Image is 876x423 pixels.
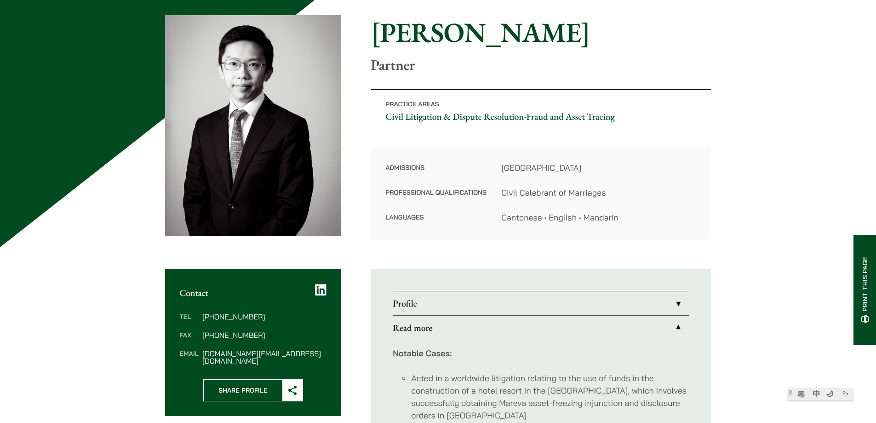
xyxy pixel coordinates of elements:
p: Partner [371,56,711,74]
img: Henry Ma photo [165,15,342,236]
strong: Notable Cases: [393,348,452,359]
a: Read more [393,316,689,340]
dd: Cantonese • English • Mandarin [501,211,696,224]
button: Share Profile [203,379,303,401]
dt: Fax [180,331,199,350]
li: Acted in a worldwide litigation relating to the use of funds in the construction of a hotel resor... [411,372,689,422]
h2: Contact [180,287,327,298]
dd: [PHONE_NUMBER] [202,313,326,320]
p: • [371,89,711,131]
dt: Professional Qualifications [385,186,487,211]
dd: Civil Celebrant of Marriages [501,186,696,199]
dt: Tel [180,313,199,331]
a: Civil Litigation & Dispute Resolution [385,110,524,122]
h1: [PERSON_NAME] [371,16,711,49]
a: Fraud and Asset Tracing [527,110,615,122]
span: Practice Areas [385,100,439,108]
dt: Admissions [385,162,487,186]
dt: Email [180,350,199,365]
dd: [GEOGRAPHIC_DATA] [501,162,696,174]
a: Profile [393,291,689,315]
dd: [DOMAIN_NAME][EMAIL_ADDRESS][DOMAIN_NAME] [202,350,326,365]
span: Share Profile [204,380,282,401]
dd: [PHONE_NUMBER] [202,331,326,339]
dt: Languages [385,211,487,224]
a: LinkedIn [315,284,326,296]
